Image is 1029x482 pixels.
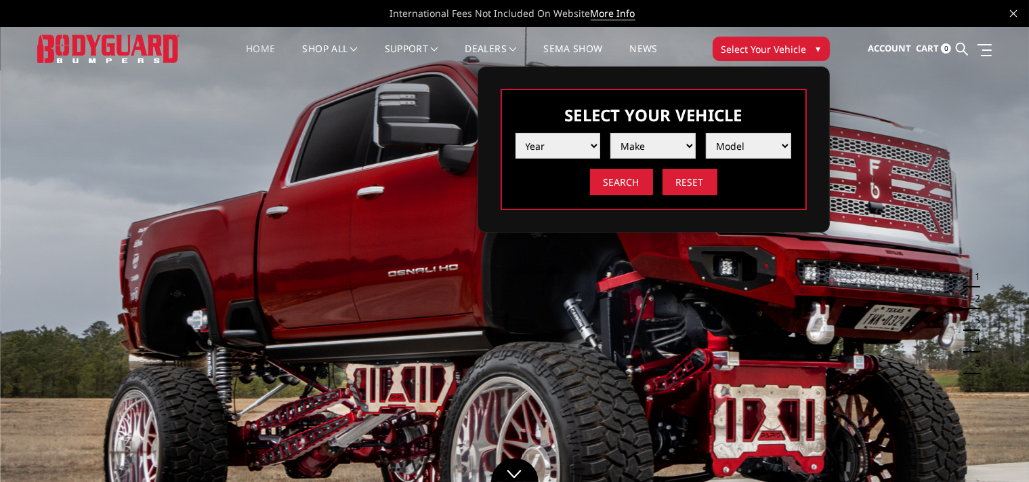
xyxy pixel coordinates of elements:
[967,287,980,309] button: 2 of 5
[967,309,980,331] button: 3 of 5
[465,44,517,71] a: Dealers
[516,104,792,126] h3: Select Your Vehicle
[916,31,951,67] a: Cart 0
[967,331,980,353] button: 4 of 5
[37,35,180,62] img: BODYGUARD BUMPERS
[590,169,653,195] input: Search
[941,43,951,54] span: 0
[721,42,807,56] span: Select Your Vehicle
[868,31,911,67] a: Account
[591,7,635,20] a: More Info
[516,133,601,159] select: Please select the value from list.
[491,458,539,482] a: Click to Down
[303,44,358,71] a: shop all
[629,44,657,71] a: News
[610,133,696,159] select: Please select the value from list.
[246,44,275,71] a: Home
[961,417,1029,482] iframe: Chat Widget
[967,266,980,287] button: 1 of 5
[967,353,980,374] button: 5 of 5
[713,37,830,61] button: Select Your Vehicle
[543,44,602,71] a: SEMA Show
[868,42,911,54] span: Account
[916,42,939,54] span: Cart
[663,169,717,195] input: Reset
[816,41,821,56] span: ▾
[385,44,438,71] a: Support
